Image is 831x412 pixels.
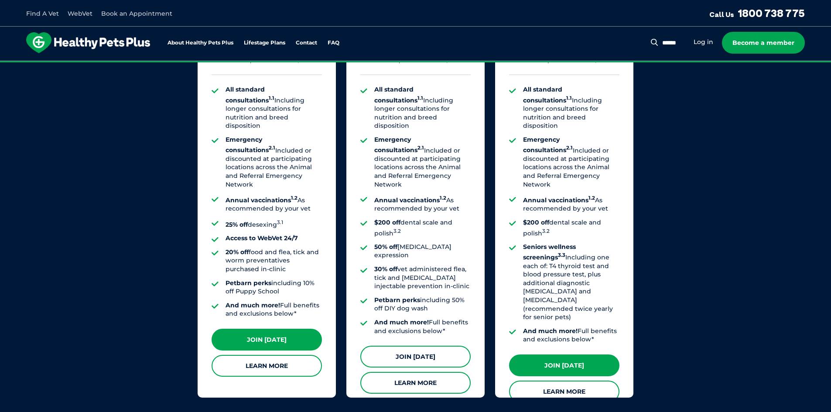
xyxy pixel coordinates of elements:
[523,85,572,104] strong: All standard consultations
[523,196,595,204] strong: Annual vaccinations
[269,95,274,101] sup: 1.1
[374,265,471,291] li: vet administered flea, tick and [MEDICAL_DATA] injectable prevention in-clinic
[253,61,578,69] span: Proactive, preventative wellness program designed to keep your pet healthier and happier for longer
[566,145,573,151] sup: 2.1
[226,136,322,189] li: Included or discounted at participating locations across the Animal and Referral Emergency Network
[694,38,713,46] a: Log in
[328,40,339,46] a: FAQ
[374,243,471,260] li: [MEDICAL_DATA] expression
[374,194,471,213] li: As recommended by your vet
[566,95,572,101] sup: 1.1
[226,221,248,228] strong: 25% off
[374,265,397,273] strong: 30% off
[226,301,280,309] strong: And much more!
[509,381,619,402] a: Learn More
[374,296,471,313] li: including 50% off DIY dog wash
[523,327,578,335] strong: And much more!
[374,85,423,104] strong: All standard consultations
[212,355,322,377] a: Learn More
[523,85,619,130] li: Including longer consultations for nutrition and breed disposition
[374,196,446,204] strong: Annual vaccinations
[226,301,322,318] li: Full benefits and exclusions below*
[374,318,471,335] li: Full benefits and exclusions below*
[374,85,471,130] li: Including longer consultations for nutrition and breed disposition
[277,219,283,225] sup: 3.1
[226,279,322,296] li: including 10% off Puppy School
[226,85,322,130] li: Including longer consultations for nutrition and breed disposition
[523,218,549,226] strong: $200 off
[417,145,424,151] sup: 2.1
[212,329,322,351] a: Join [DATE]
[393,228,401,234] sup: 3.2
[168,40,233,46] a: About Healthy Pets Plus
[542,228,550,234] sup: 3.2
[226,136,275,154] strong: Emergency consultations
[68,10,92,17] a: WebVet
[360,346,471,368] a: Join [DATE]
[26,32,150,53] img: hpp-logo
[374,243,397,251] strong: 50% off
[244,40,285,46] a: Lifestage Plans
[226,196,298,204] strong: Annual vaccinations
[226,234,298,242] strong: Access to WebVet 24/7
[523,243,619,322] li: Including one each of: T4 thyroid test and blood pressure test, plus additional diagnostic [MEDIC...
[226,248,249,256] strong: 20% off
[722,32,805,54] a: Become a member
[101,10,172,17] a: Book an Appointment
[226,279,271,287] strong: Petbarn perks
[523,327,619,344] li: Full benefits and exclusions below*
[374,136,471,189] li: Included or discounted at participating locations across the Animal and Referral Emergency Network
[417,95,423,101] sup: 1.1
[523,243,576,261] strong: Seniors wellness screenings
[226,85,274,104] strong: All standard consultations
[649,38,660,47] button: Search
[523,136,573,154] strong: Emergency consultations
[374,218,400,226] strong: $200 off
[709,7,805,20] a: Call Us1800 738 775
[523,136,619,189] li: Included or discounted at participating locations across the Animal and Referral Emergency Network
[440,195,446,201] sup: 1.2
[523,194,619,213] li: As recommended by your vet
[588,195,595,201] sup: 1.2
[226,194,322,213] li: As recommended by your vet
[269,145,275,151] sup: 2.1
[509,354,619,376] a: Join [DATE]
[296,40,317,46] a: Contact
[226,248,322,274] li: food and flea, tick and worm preventatives purchased in-clinic
[374,318,429,326] strong: And much more!
[374,296,420,304] strong: Petbarn perks
[360,372,471,394] a: Learn More
[374,136,424,154] strong: Emergency consultations
[26,10,59,17] a: Find A Vet
[226,218,322,229] li: desexing
[523,218,619,238] li: dental scale and polish
[374,218,471,238] li: dental scale and polish
[558,252,565,258] sup: 3.3
[709,10,734,19] span: Call Us
[291,195,298,201] sup: 1.2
